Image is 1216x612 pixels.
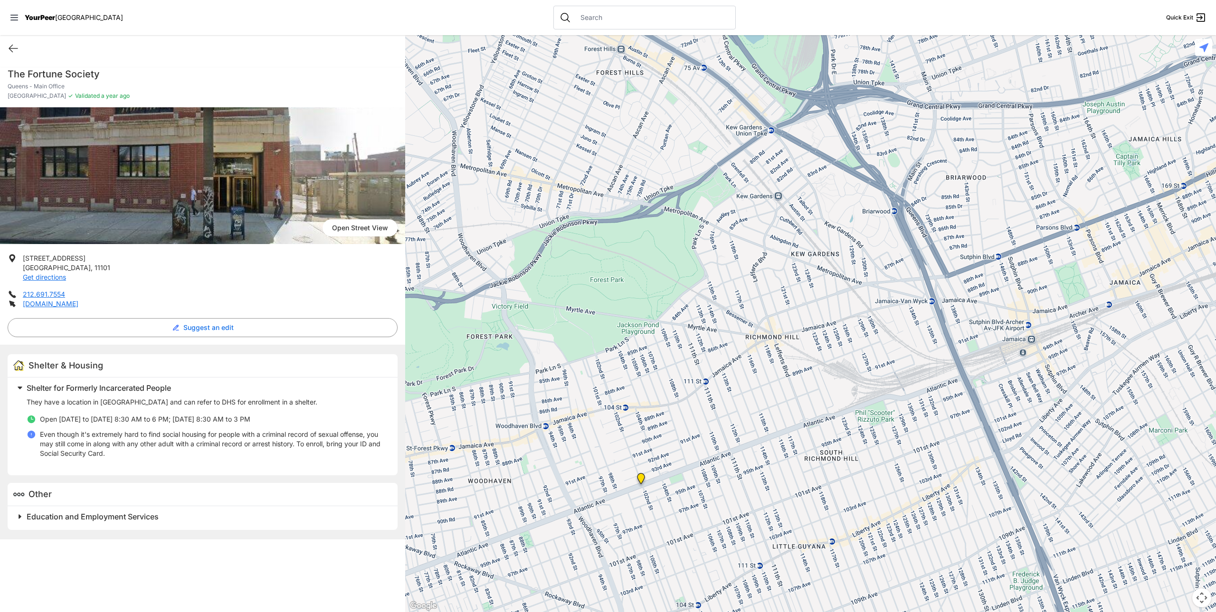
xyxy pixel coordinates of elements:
[40,415,250,423] span: Open [DATE] to [DATE] 8:30 AM to 6 PM; [DATE] 8:30 AM to 3 PM
[75,92,100,99] span: Validated
[28,489,52,499] span: Other
[575,13,730,22] input: Search
[27,512,159,521] span: Education and Employment Services
[23,264,91,272] span: [GEOGRAPHIC_DATA]
[1192,588,1211,607] button: Map camera controls
[408,600,439,612] a: Open this area in Google Maps (opens a new window)
[25,13,55,21] span: YourPeer
[323,219,398,236] a: Open Street View
[25,15,123,20] a: YourPeer[GEOGRAPHIC_DATA]
[40,430,386,458] p: Even though it's extremely hard to find social housing for people with a criminal record of sexua...
[23,300,78,308] a: [DOMAIN_NAME]
[55,13,123,21] span: [GEOGRAPHIC_DATA]
[8,83,398,90] p: Queens - Main Office
[68,92,73,100] span: ✓
[23,273,66,281] a: Get directions
[8,318,398,337] button: Suggest an edit
[1166,14,1193,21] span: Quick Exit
[8,67,398,81] h1: The Fortune Society
[91,264,93,272] span: ,
[100,92,130,99] span: a year ago
[635,473,647,488] div: Adult Drop-in Center
[8,92,66,100] span: [GEOGRAPHIC_DATA]
[1166,12,1206,23] a: Quick Exit
[23,290,65,298] a: 212.691.7554
[27,383,171,393] span: Shelter for Formerly Incarcerated People
[408,600,439,612] img: Google
[23,254,85,262] span: [STREET_ADDRESS]
[183,323,234,332] span: Suggest an edit
[28,360,103,370] span: Shelter & Housing
[95,264,110,272] span: 11101
[27,397,386,407] p: They have a location in [GEOGRAPHIC_DATA] and can refer to DHS for enrollment in a shelter.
